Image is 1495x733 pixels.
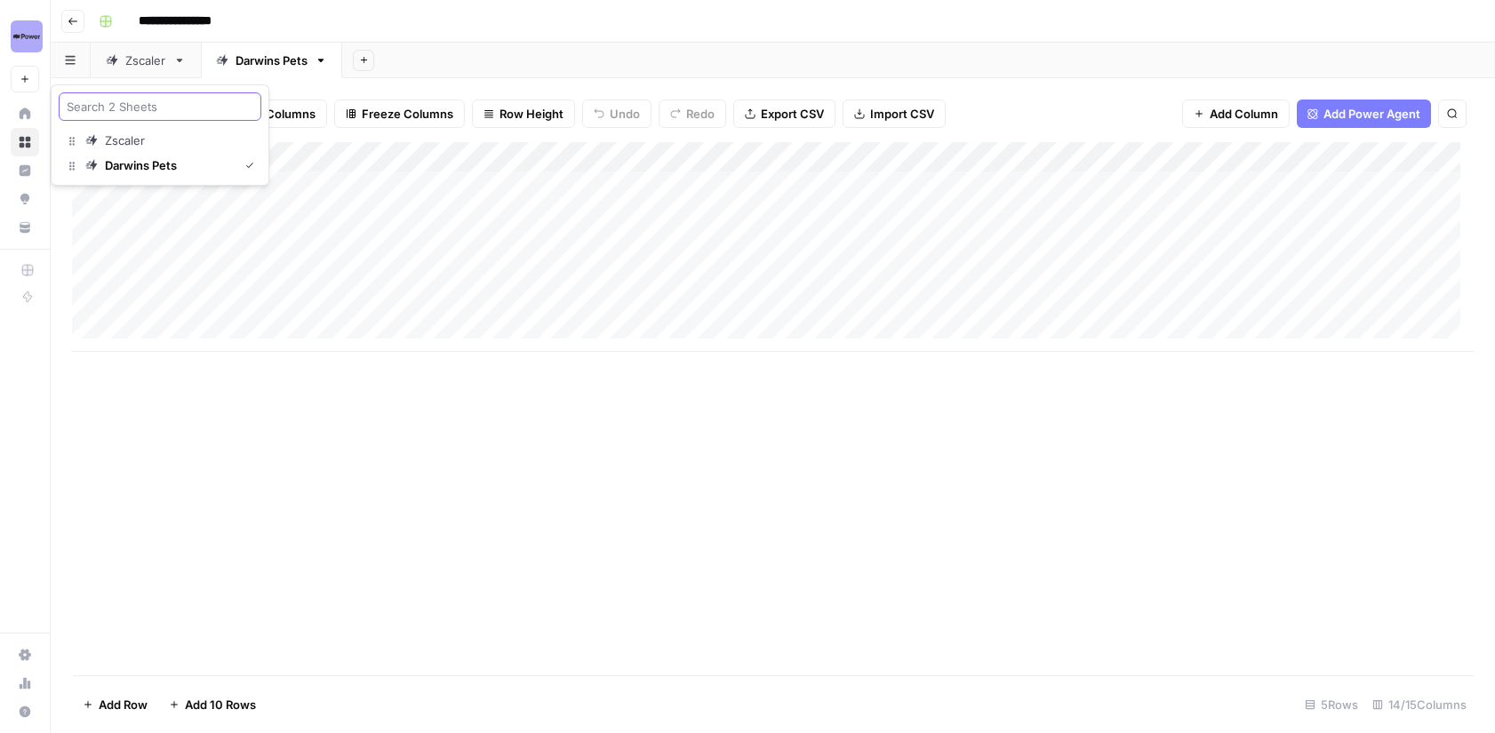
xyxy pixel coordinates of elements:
[1182,100,1290,128] button: Add Column
[11,20,43,52] img: Power Digital Logo
[11,697,39,726] button: Help + Support
[761,105,824,123] span: Export CSV
[67,98,253,116] input: Search 2 Sheets
[11,128,39,156] a: Browse
[11,100,39,128] a: Home
[334,100,465,128] button: Freeze Columns
[72,690,158,719] button: Add Row
[201,43,342,78] a: Darwins Pets
[1297,100,1431,128] button: Add Power Agent
[59,153,261,178] a: Darwins Pets
[11,669,39,697] a: Usage
[11,641,39,669] a: Settings
[472,100,575,128] button: Row Height
[1298,690,1365,719] div: 5 Rows
[843,100,946,128] button: Import CSV
[500,105,564,123] span: Row Height
[733,100,835,128] button: Export CSV
[91,43,201,78] a: Zscaler
[11,14,39,59] button: Workspace: Power Digital
[99,696,148,713] span: Add Row
[11,156,39,185] a: Insights
[659,100,726,128] button: Redo
[362,105,453,123] span: Freeze Columns
[11,185,39,213] a: Opportunities
[582,100,652,128] button: Undo
[105,156,177,174] div: Darwins Pets
[686,105,715,123] span: Redo
[236,52,308,69] div: Darwins Pets
[105,131,146,149] div: Zscaler
[870,105,934,123] span: Import CSV
[1365,690,1474,719] div: 14/15 Columns
[1210,105,1278,123] span: Add Column
[125,52,166,69] div: Zscaler
[251,105,316,123] span: 15 Columns
[223,100,327,128] button: 15 Columns
[158,690,267,719] button: Add 10 Rows
[59,128,261,153] a: Zscaler
[610,105,640,123] span: Undo
[185,696,256,713] span: Add 10 Rows
[1323,105,1420,123] span: Add Power Agent
[11,213,39,242] a: Your Data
